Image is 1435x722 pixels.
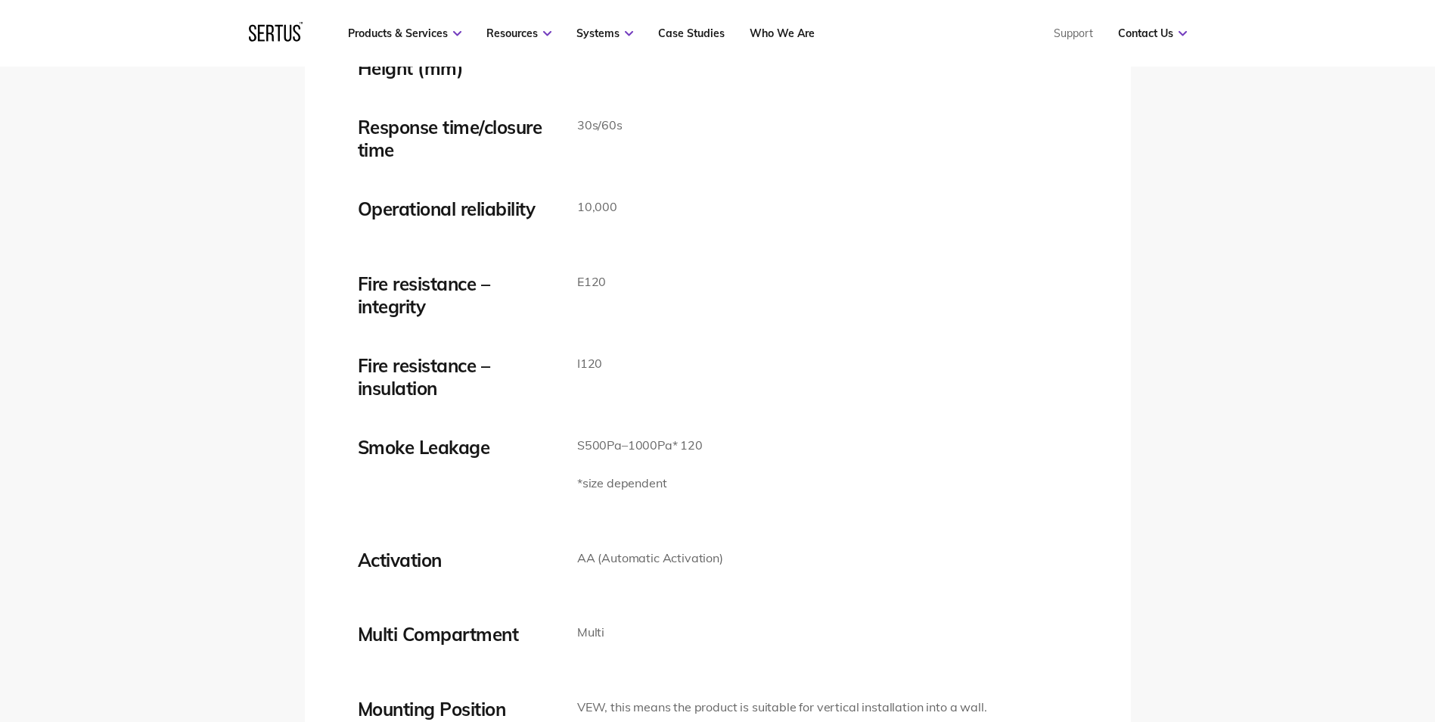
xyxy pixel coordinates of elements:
[358,436,554,459] div: Smoke Leakage
[577,698,987,717] p: VEW, this means the product is suitable for vertical installation into a wall.
[576,26,633,40] a: Systems
[358,549,554,571] div: Activation
[577,549,723,568] p: AA (Automatic Activation)
[577,116,623,135] p: 30s/60s
[358,623,554,646] div: Multi Compartment
[486,26,551,40] a: Resources
[577,198,617,217] p: 10,000
[750,26,815,40] a: Who We Are
[1054,26,1093,40] a: Support
[358,272,554,318] div: Fire resistance – integrity
[577,474,703,493] p: *size dependent
[358,354,554,400] div: Fire resistance – insulation
[358,116,554,161] div: Response time/closure time
[577,272,606,292] p: E120
[658,26,725,40] a: Case Studies
[358,198,554,220] div: Operational reliability
[577,623,604,643] p: Multi
[577,354,602,374] p: I120
[577,436,703,456] p: S500Pa–1000Pa* 120
[1118,26,1187,40] a: Contact Us
[358,698,554,720] div: Mounting Position
[348,26,461,40] a: Products & Services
